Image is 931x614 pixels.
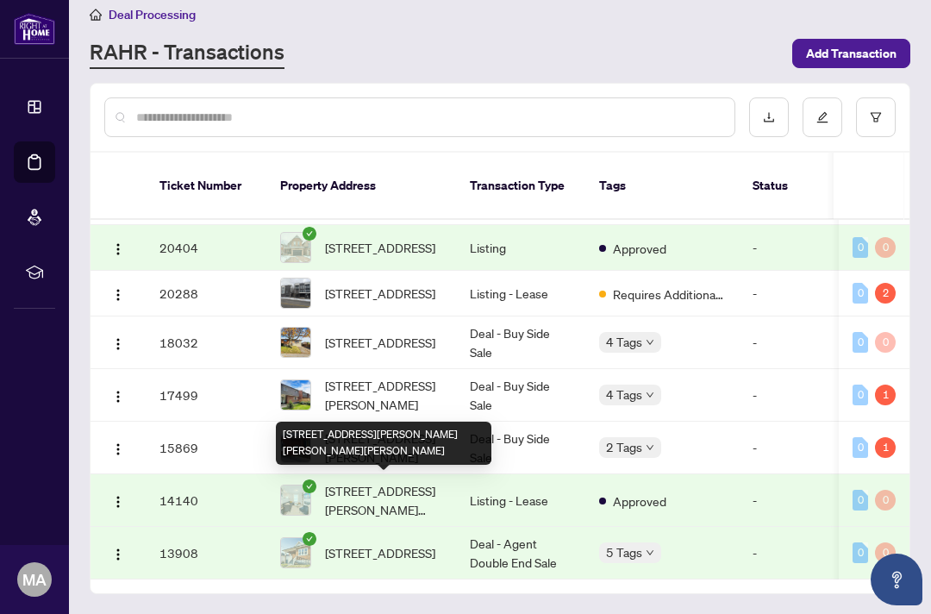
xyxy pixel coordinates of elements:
[870,111,882,123] span: filter
[456,271,585,316] td: Listing - Lease
[613,239,666,258] span: Approved
[104,486,132,514] button: Logo
[792,39,910,68] button: Add Transaction
[739,316,868,369] td: -
[646,548,654,557] span: down
[853,237,868,258] div: 0
[456,225,585,271] td: Listing
[871,554,922,605] button: Open asap
[281,279,310,308] img: thumbnail-img
[325,481,442,519] span: [STREET_ADDRESS][PERSON_NAME][PERSON_NAME][PERSON_NAME]
[325,333,435,352] span: [STREET_ADDRESS]
[22,567,47,592] span: MA
[456,527,585,580] td: Deal - Agent Double End Sale
[14,13,55,45] img: logo
[456,153,585,220] th: Transaction Type
[739,527,868,580] td: -
[146,271,266,316] td: 20288
[456,422,585,474] td: Deal - Buy Side Sale
[606,437,642,457] span: 2 Tags
[585,153,739,220] th: Tags
[856,97,896,137] button: filter
[325,543,435,562] span: [STREET_ADDRESS]
[146,369,266,422] td: 17499
[646,443,654,452] span: down
[111,495,125,509] img: Logo
[875,437,896,458] div: 1
[806,40,897,67] span: Add Transaction
[749,97,789,137] button: download
[303,532,316,546] span: check-circle
[646,338,654,347] span: down
[853,490,868,511] div: 0
[875,490,896,511] div: 0
[456,369,585,422] td: Deal - Buy Side Sale
[875,385,896,405] div: 1
[853,437,868,458] div: 0
[763,111,775,123] span: download
[146,225,266,271] td: 20404
[875,542,896,563] div: 0
[104,539,132,567] button: Logo
[875,237,896,258] div: 0
[739,474,868,527] td: -
[606,542,642,562] span: 5 Tags
[111,442,125,456] img: Logo
[853,332,868,353] div: 0
[613,492,666,511] span: Approved
[146,527,266,580] td: 13908
[111,288,125,302] img: Logo
[281,538,310,567] img: thumbnail-img
[104,234,132,261] button: Logo
[109,7,196,22] span: Deal Processing
[111,242,125,256] img: Logo
[739,422,868,474] td: -
[303,479,316,493] span: check-circle
[303,227,316,241] span: check-circle
[146,474,266,527] td: 14140
[325,238,435,257] span: [STREET_ADDRESS]
[104,329,132,356] button: Logo
[325,284,435,303] span: [STREET_ADDRESS]
[803,97,842,137] button: edit
[853,283,868,304] div: 0
[281,486,310,515] img: thumbnail-img
[266,153,456,220] th: Property Address
[111,337,125,351] img: Logo
[111,390,125,404] img: Logo
[606,332,642,352] span: 4 Tags
[90,9,102,21] span: home
[646,391,654,399] span: down
[146,422,266,474] td: 15869
[104,279,132,307] button: Logo
[816,111,828,123] span: edit
[456,316,585,369] td: Deal - Buy Side Sale
[281,328,310,357] img: thumbnail-img
[111,548,125,561] img: Logo
[606,385,642,404] span: 4 Tags
[613,285,725,304] span: Requires Additional Docs
[456,474,585,527] td: Listing - Lease
[146,153,266,220] th: Ticket Number
[739,225,868,271] td: -
[90,38,284,69] a: RAHR - Transactions
[281,380,310,410] img: thumbnail-img
[325,376,442,414] span: [STREET_ADDRESS][PERSON_NAME]
[853,542,868,563] div: 0
[276,422,491,465] div: [STREET_ADDRESS][PERSON_NAME][PERSON_NAME][PERSON_NAME]
[739,153,868,220] th: Status
[104,434,132,461] button: Logo
[875,332,896,353] div: 0
[146,316,266,369] td: 18032
[104,381,132,409] button: Logo
[281,233,310,262] img: thumbnail-img
[739,271,868,316] td: -
[739,369,868,422] td: -
[853,385,868,405] div: 0
[875,283,896,304] div: 2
